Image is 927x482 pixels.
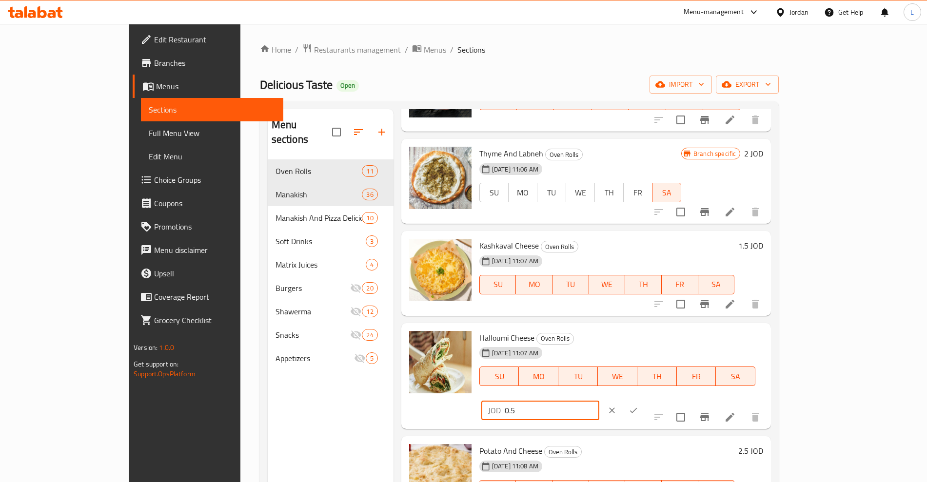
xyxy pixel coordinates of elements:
span: Select to update [671,110,691,130]
button: Branch-specific-item [693,405,716,429]
li: / [450,44,454,56]
div: Oven Rolls [545,149,583,160]
span: Oven Rolls [537,333,573,344]
h6: 1.5 JOD [738,239,763,252]
span: 3 [366,237,377,246]
span: Oven Rolls [276,165,362,177]
button: WE [598,366,637,386]
a: Edit menu item [724,298,736,310]
span: Grocery Checklist [154,314,276,326]
div: Soft Drinks3 [268,230,394,253]
span: Get support on: [134,358,178,370]
button: ok [623,400,644,421]
button: FR [662,275,698,294]
span: Select all sections [326,122,347,142]
span: FR [628,186,649,200]
div: items [362,282,377,294]
span: TU [556,277,585,291]
a: Menus [133,75,283,98]
input: Please enter price [505,401,599,420]
h6: 2.5 JOD [738,444,763,458]
div: Manakish36 [268,183,394,206]
svg: Inactive section [350,282,362,294]
a: Edit Restaurant [133,28,283,51]
span: Select to update [671,294,691,314]
span: Menus [424,44,446,56]
span: SA [702,277,731,291]
span: [DATE] 11:06 AM [488,165,542,174]
button: TH [625,275,662,294]
div: Manakish And Pizza Delicious Taste [276,212,362,224]
span: Halloumi Cheese [479,330,534,345]
span: Menus [156,80,276,92]
div: Appetizers [276,352,354,364]
a: Sections [141,98,283,121]
button: WE [589,275,626,294]
div: Shawerma12 [268,300,394,323]
span: Kashkaval Cheese [479,238,539,253]
svg: Inactive section [350,329,362,341]
span: Thyme And Labneh [479,146,543,161]
button: clear [601,400,623,421]
nav: Menu sections [268,155,394,374]
a: Upsell [133,262,283,285]
button: export [716,76,779,94]
div: Matrix Juices [276,259,366,270]
span: FR [681,369,712,384]
a: Edit Menu [141,145,283,168]
button: SA [652,183,681,202]
button: delete [744,200,767,224]
button: SU [479,275,516,294]
span: Burgers [276,282,351,294]
button: TH [594,183,624,202]
div: Manakish And Pizza Delicious Taste10 [268,206,394,230]
a: Menus [412,43,446,56]
span: Full Menu View [149,127,276,139]
span: SU [484,369,515,384]
span: WE [602,369,633,384]
button: SA [716,366,755,386]
span: import [657,78,704,91]
button: MO [519,366,558,386]
a: Promotions [133,215,283,238]
span: MO [520,277,549,291]
div: items [362,306,377,317]
a: Branches [133,51,283,75]
span: WE [570,186,591,200]
span: TH [641,369,673,384]
span: Oven Rolls [546,149,582,160]
button: Add section [370,120,394,144]
a: Coupons [133,192,283,215]
div: items [366,259,378,270]
img: Kashkaval Cheese [409,239,472,301]
a: Grocery Checklist [133,308,283,332]
span: Branch specific [690,149,740,158]
div: Matrix Juices4 [268,253,394,276]
button: Branch-specific-item [693,292,716,316]
span: SA [656,186,677,200]
div: items [362,212,377,224]
span: Branches [154,57,276,69]
span: Coverage Report [154,291,276,303]
span: Soft Drinks [276,235,366,247]
button: import [650,76,712,94]
span: Choice Groups [154,174,276,186]
div: Snacks24 [268,323,394,347]
a: Edit menu item [724,206,736,218]
span: MO [513,186,533,200]
span: Edit Menu [149,151,276,162]
span: Edit Restaurant [154,34,276,45]
span: 10 [362,213,377,223]
span: Oven Rolls [541,241,578,252]
button: delete [744,108,767,132]
span: [DATE] 11:07 AM [488,348,542,358]
span: Delicious Taste [260,74,333,96]
nav: breadcrumb [260,43,779,56]
span: TH [629,277,658,291]
button: delete [744,292,767,316]
div: Burgers20 [268,276,394,300]
span: Potato And Cheese [479,443,542,458]
li: / [405,44,408,56]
